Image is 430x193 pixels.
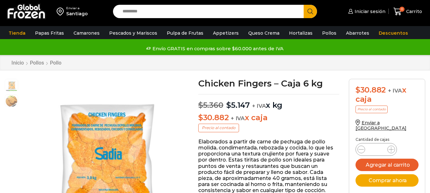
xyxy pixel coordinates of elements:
p: Precio al contado [356,106,388,113]
a: Pollos [319,27,340,39]
a: Pulpa de Frutas [164,27,207,39]
a: Tienda [5,27,29,39]
bdi: 30.882 [198,113,229,122]
a: Camarones [70,27,103,39]
bdi: 30.882 [356,85,386,94]
a: Pollo [50,60,62,66]
span: $ [198,113,203,122]
a: Pescados y Mariscos [106,27,160,39]
a: Queso Crema [245,27,283,39]
span: $ [356,85,360,94]
h1: Chicken Fingers – Caja 6 kg [198,79,339,88]
a: Hortalizas [286,27,316,39]
img: address-field-icon.svg [57,6,66,17]
span: pollo-apanado [5,95,18,107]
bdi: 5.360 [198,100,223,110]
button: Agregar al carrito [356,159,419,171]
span: + IVA [231,115,245,121]
p: x caja [198,113,339,122]
span: chicken-fingers [5,79,18,92]
a: 0 Carrito [392,4,424,19]
span: 0 [399,7,405,12]
div: Enviar a [66,6,88,10]
span: $ [226,100,231,110]
span: + IVA [388,87,402,94]
nav: Breadcrumb [11,60,62,66]
a: Abarrotes [343,27,372,39]
button: Search button [304,5,317,18]
a: Enviar a [GEOGRAPHIC_DATA] [356,120,406,131]
button: Comprar ahora [356,174,419,187]
p: Cantidad de cajas [356,137,419,142]
a: Iniciar sesión [347,5,385,18]
span: $ [198,100,203,110]
a: Appetizers [210,27,242,39]
div: Santiago [66,10,88,17]
span: Iniciar sesión [353,8,385,15]
a: Inicio [11,60,24,66]
a: Descuentos [376,27,411,39]
div: x caja [356,86,419,104]
a: Papas Fritas [32,27,67,39]
input: Product quantity [370,145,382,154]
p: Precio al contado [198,124,239,132]
span: + IVA [252,103,266,109]
a: Pollos [30,60,44,66]
p: x kg [198,94,339,110]
bdi: 5.147 [226,100,250,110]
span: Carrito [405,8,422,15]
